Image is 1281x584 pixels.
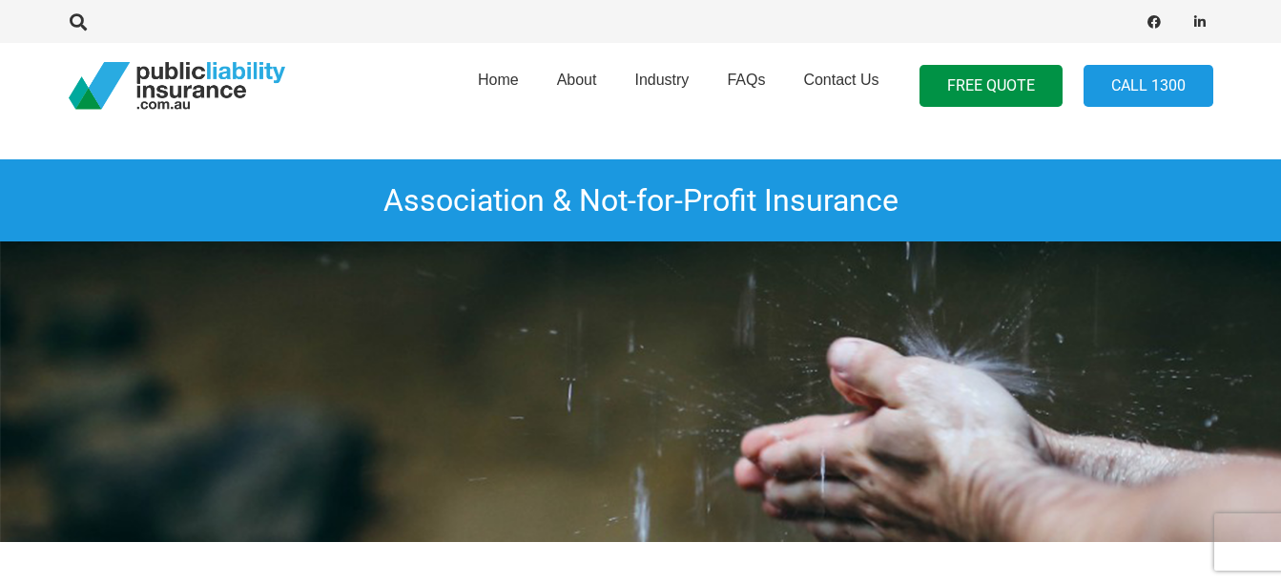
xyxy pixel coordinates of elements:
span: About [557,72,597,88]
a: Home [459,37,538,135]
span: FAQs [727,72,765,88]
a: FAQs [708,37,784,135]
a: Facebook [1141,9,1167,35]
a: Contact Us [784,37,898,135]
a: Search [60,13,98,31]
a: Call 1300 [1084,65,1213,108]
a: Industry [615,37,708,135]
span: Home [478,72,519,88]
a: FREE QUOTE [919,65,1063,108]
a: About [538,37,616,135]
a: pli_logotransparent [69,62,285,110]
span: Contact Us [803,72,878,88]
a: LinkedIn [1187,9,1213,35]
span: Industry [634,72,689,88]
